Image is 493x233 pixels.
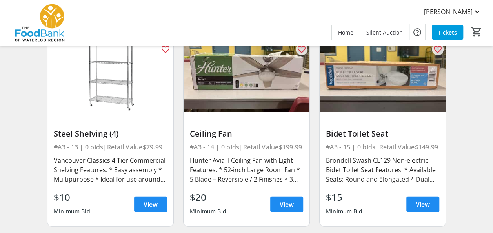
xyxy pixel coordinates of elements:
a: View [406,197,439,212]
mat-icon: favorite_outline [161,45,170,54]
div: Ceiling Fan [190,129,303,138]
img: Bidet Toilet Seat [320,42,446,113]
div: $15 [326,190,362,204]
div: Brondell Swash CL129 Non-electric Bidet Toilet Seat Features: * Available Seats: Round and Elonga... [326,156,439,184]
div: Steel Shelving (4) [54,129,167,138]
span: [PERSON_NAME] [424,7,473,16]
div: Bidet Toilet Seat [326,129,439,138]
a: View [270,197,303,212]
img: Ceiling Fan [184,42,309,113]
span: View [144,200,158,209]
mat-icon: favorite_outline [433,45,442,54]
div: Minimum Bid [190,204,226,218]
span: View [416,200,430,209]
a: View [134,197,167,212]
div: Minimum Bid [326,204,362,218]
img: The Food Bank of Waterloo Region's Logo [5,3,75,42]
div: Minimum Bid [54,204,90,218]
button: Help [409,24,425,40]
a: Tickets [432,25,463,40]
div: Hunter Avia II Ceiling Fan with Light Features: * 52-inch Large Room Fan * 5 Blade – Reversible /... [190,156,303,184]
span: Tickets [438,28,457,36]
div: $20 [190,190,226,204]
img: Steel Shelving (4) [47,42,173,113]
button: [PERSON_NAME] [418,5,488,18]
div: Vancouver Classics 4 Tier Commercial Shelving Features: * Easy assembly * Multipurpose * Ideal fo... [54,156,167,184]
a: Silent Auction [360,25,409,40]
button: Cart [469,25,484,39]
div: #A3 - 15 | 0 bids | Retail Value $149.99 [326,142,439,153]
a: Home [332,25,360,40]
mat-icon: favorite_outline [297,45,306,54]
div: #A3 - 14 | 0 bids | Retail Value $199.99 [190,142,303,153]
div: $10 [54,190,90,204]
div: #A3 - 13 | 0 bids | Retail Value $79.99 [54,142,167,153]
span: Home [338,28,353,36]
span: View [280,200,294,209]
span: Silent Auction [366,28,403,36]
